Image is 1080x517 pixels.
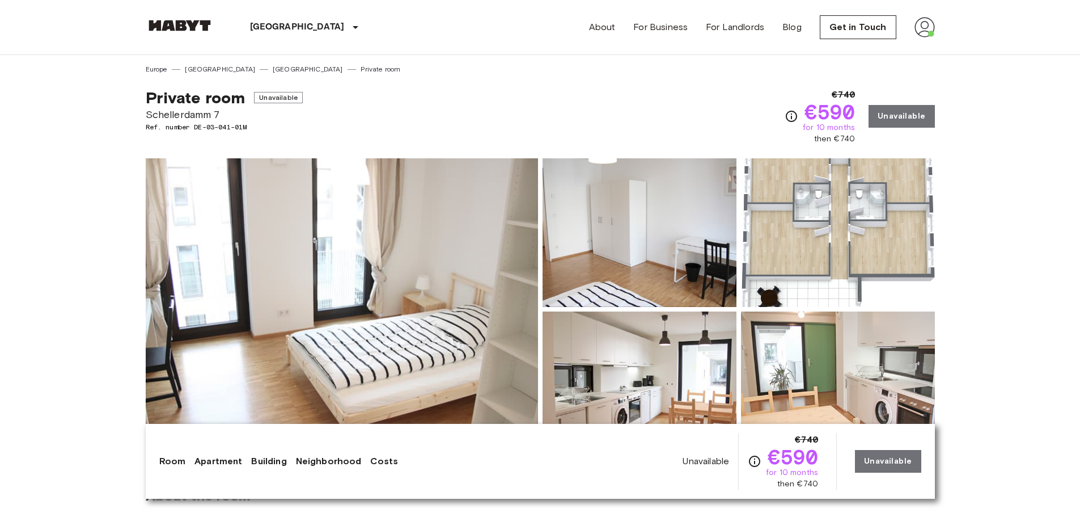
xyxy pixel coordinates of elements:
[683,455,729,468] span: Unavailable
[804,102,855,122] span: €590
[914,17,935,37] img: avatar
[832,88,855,102] span: €740
[159,455,186,468] a: Room
[251,455,286,468] a: Building
[633,20,688,34] a: For Business
[194,455,242,468] a: Apartment
[741,312,935,460] img: Picture of unit DE-03-041-01M
[785,110,798,123] svg: Check cost overview for full price breakdown. Please note that discounts apply to new joiners onl...
[146,20,214,31] img: Habyt
[768,447,818,467] span: €590
[254,92,303,103] span: Unavailable
[741,158,935,307] img: Picture of unit DE-03-041-01M
[146,158,538,460] img: Marketing picture of unit DE-03-041-01M
[589,20,616,34] a: About
[250,20,345,34] p: [GEOGRAPHIC_DATA]
[146,64,168,74] a: Europe
[146,122,303,132] span: Ref. number DE-03-041-01M
[185,64,255,74] a: [GEOGRAPHIC_DATA]
[748,455,761,468] svg: Check cost overview for full price breakdown. Please note that discounts apply to new joiners onl...
[543,312,736,460] img: Picture of unit DE-03-041-01M
[814,133,855,145] span: then €740
[820,15,896,39] a: Get in Touch
[146,107,303,122] span: Schellerdamm 7
[296,455,362,468] a: Neighborhood
[777,478,818,490] span: then €740
[273,64,343,74] a: [GEOGRAPHIC_DATA]
[782,20,802,34] a: Blog
[795,433,818,447] span: €740
[370,455,398,468] a: Costs
[543,158,736,307] img: Picture of unit DE-03-041-01M
[766,467,818,478] span: for 10 months
[803,122,855,133] span: for 10 months
[706,20,764,34] a: For Landlords
[361,64,401,74] a: Private room
[146,88,245,107] span: Private room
